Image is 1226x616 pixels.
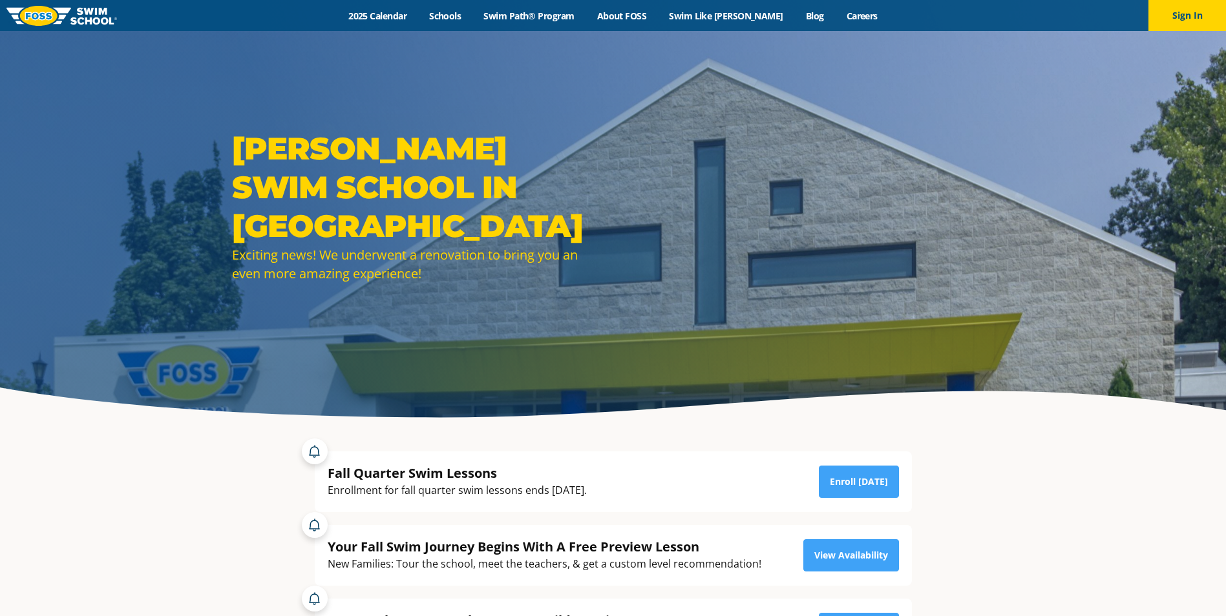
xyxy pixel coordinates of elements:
[328,538,761,555] div: Your Fall Swim Journey Begins With A Free Preview Lesson
[337,10,418,22] a: 2025 Calendar
[6,6,117,26] img: FOSS Swim School Logo
[328,464,587,482] div: Fall Quarter Swim Lessons
[328,555,761,573] div: New Families: Tour the school, meet the teachers, & get a custom level recommendation!
[232,245,607,283] div: Exciting news! We underwent a renovation to bring you an even more amazing experience!
[418,10,472,22] a: Schools
[472,10,586,22] a: Swim Path® Program
[819,466,899,498] a: Enroll [DATE]
[328,482,587,499] div: Enrollment for fall quarter swim lessons ends [DATE].
[586,10,658,22] a: About FOSS
[658,10,795,22] a: Swim Like [PERSON_NAME]
[232,129,607,245] h1: [PERSON_NAME] SWIM SCHOOL IN [GEOGRAPHIC_DATA]
[794,10,835,22] a: Blog
[835,10,889,22] a: Careers
[803,539,899,571] a: View Availability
